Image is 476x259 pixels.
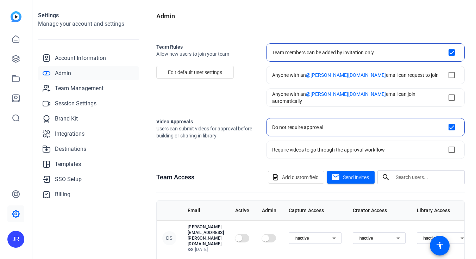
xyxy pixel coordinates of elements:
[306,91,386,97] span: @[PERSON_NAME][DOMAIN_NAME]
[156,43,255,50] h2: Team Rules
[55,99,96,108] span: Session Settings
[331,173,340,182] mat-icon: mail
[55,145,86,153] span: Destinations
[268,171,324,184] button: Add custom field
[436,241,444,250] mat-icon: accessibility
[38,20,139,28] h2: Manage your account and settings
[358,236,373,241] span: Inactive
[55,69,71,78] span: Admin
[38,157,139,171] a: Templates
[272,91,445,105] div: Anyone with an email can join automatically
[182,201,230,220] th: Email
[38,11,139,20] h1: Settings
[282,171,319,184] span: Add custom field
[7,231,24,248] div: JR
[11,11,21,22] img: blue-gradient.svg
[188,224,224,247] p: [PERSON_NAME][EMAIL_ADDRESS][PERSON_NAME][DOMAIN_NAME]
[422,236,437,241] span: Inactive
[156,125,255,139] span: Users can submit videos for approval before building or sharing in library
[327,171,375,184] button: Send invites
[306,72,386,78] span: @[PERSON_NAME][DOMAIN_NAME]
[396,173,459,181] input: Search users...
[55,160,81,168] span: Templates
[38,97,139,111] a: Session Settings
[188,247,224,252] p: [DATE]
[283,201,347,220] th: Capture Access
[38,172,139,186] a: SSO Setup
[162,231,176,245] div: DS
[55,54,106,62] span: Account Information
[55,115,78,123] span: Brand Kit
[188,247,193,252] mat-icon: visibility
[272,146,385,153] div: Require videos to go through the approval workflow
[272,72,439,79] div: Anyone with an email can request to join
[411,201,475,220] th: Library Access
[156,118,255,125] h2: Video Approvals
[156,11,175,21] h1: Admin
[256,201,283,220] th: Admin
[55,130,84,138] span: Integrations
[38,127,139,141] a: Integrations
[55,84,104,93] span: Team Management
[38,51,139,65] a: Account Information
[230,201,256,220] th: Active
[294,236,309,241] span: Inactive
[168,66,222,79] span: Edit default user settings
[38,187,139,202] a: Billing
[272,124,323,131] div: Do not require approval
[377,173,394,181] mat-icon: search
[38,112,139,126] a: Brand Kit
[156,50,255,57] span: Allow new users to join your team
[156,172,194,182] h1: Team Access
[38,81,139,95] a: Team Management
[272,49,374,56] div: Team members can be added by invitation only
[38,66,139,80] a: Admin
[347,201,411,220] th: Creator Access
[38,142,139,156] a: Destinations
[55,175,82,184] span: SSO Setup
[343,174,369,181] span: Send invites
[55,190,70,199] span: Billing
[156,66,234,79] button: Edit default user settings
